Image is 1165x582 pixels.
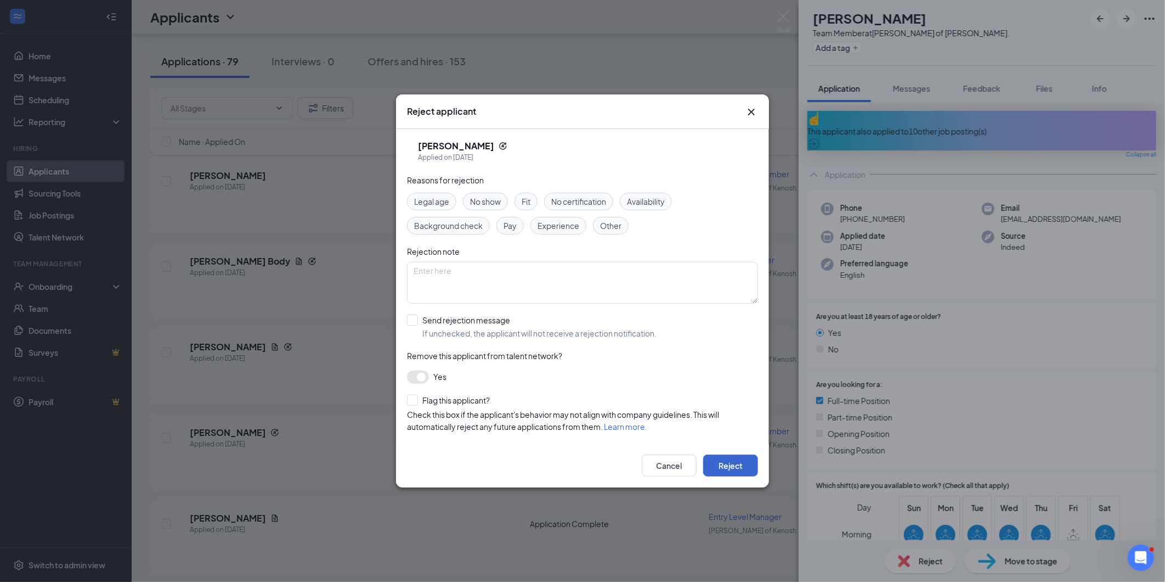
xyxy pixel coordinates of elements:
span: No show [470,195,501,208]
a: Learn more. [604,422,647,432]
span: Legal age [414,195,449,208]
span: Reasons for rejection [407,175,484,185]
div: Applied on [DATE] [418,152,507,163]
span: Availability [627,195,665,208]
button: Cancel [642,455,697,477]
svg: Cross [745,105,758,119]
iframe: Intercom live chat [1128,545,1154,571]
h5: [PERSON_NAME] [418,140,494,152]
span: Rejection note [407,247,460,256]
svg: Reapply [499,142,507,150]
span: Pay [504,220,517,232]
span: Other [600,220,621,232]
h3: Reject applicant [407,105,476,117]
span: Experience [538,220,579,232]
button: Close [745,105,758,119]
span: Yes [433,371,446,383]
span: Check this box if the applicant's behavior may not align with company guidelines. This will autom... [407,410,719,432]
button: Reject [703,455,758,477]
span: Background check [414,220,483,232]
span: Remove this applicant from talent network? [407,351,562,361]
span: No certification [551,195,606,208]
span: Fit [522,195,530,208]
